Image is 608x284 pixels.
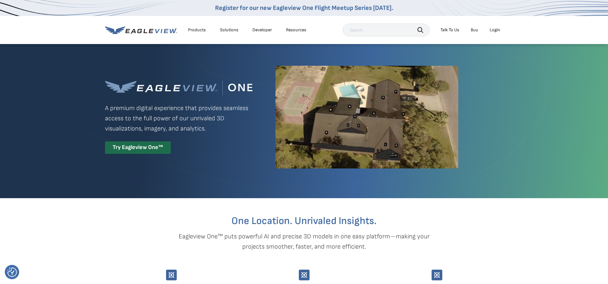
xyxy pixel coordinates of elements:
[343,24,430,36] input: Search
[252,27,272,33] a: Developer
[105,141,171,154] div: Try Eagleview One™
[471,27,478,33] a: Buy
[215,4,393,12] a: Register for our new Eagleview One Flight Meetup Series [DATE].
[105,103,252,134] p: A premium digital experience that provides seamless access to the full power of our unrivaled 3D ...
[7,267,17,277] img: Revisit consent button
[166,270,177,280] img: Group-9744.svg
[490,27,500,33] div: Login
[7,267,17,277] button: Consent Preferences
[432,270,442,280] img: Group-9744.svg
[168,231,441,252] p: Eagleview One™ puts powerful AI and precise 3D models in one easy platform—making your projects s...
[220,27,238,33] div: Solutions
[440,27,459,33] div: Talk To Us
[105,80,252,95] img: Eagleview One™
[188,27,206,33] div: Products
[286,27,306,33] div: Resources
[110,216,499,226] h2: One Location. Unrivaled Insights.
[299,270,310,280] img: Group-9744.svg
